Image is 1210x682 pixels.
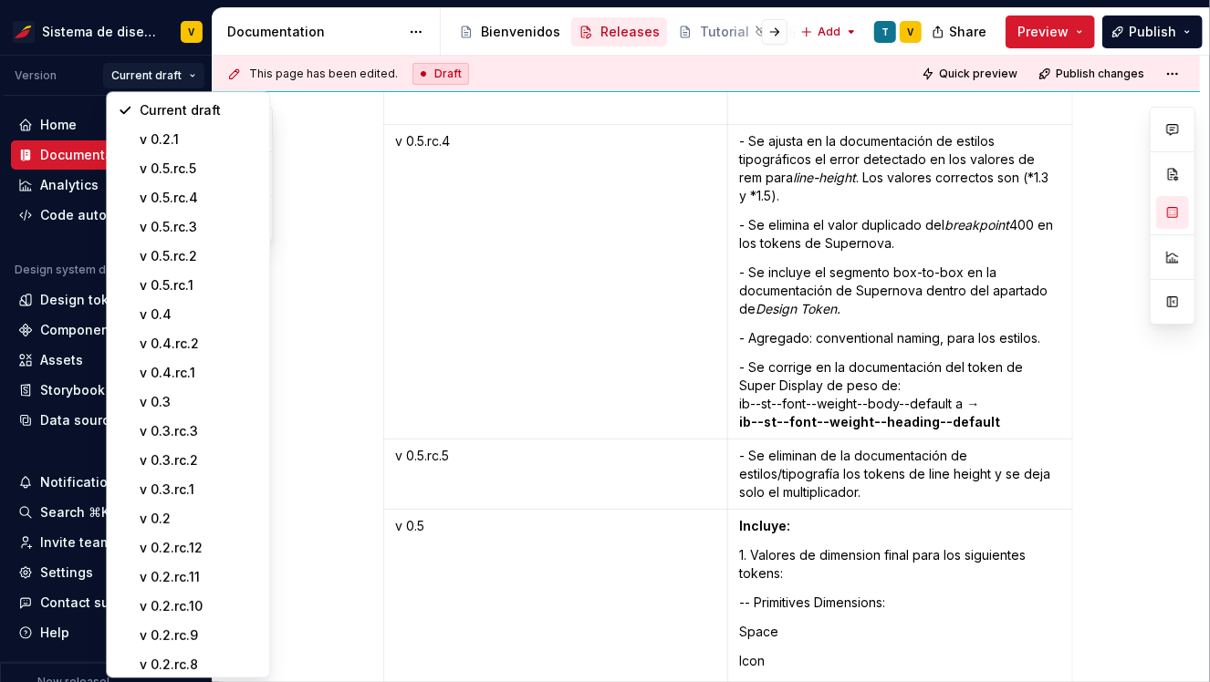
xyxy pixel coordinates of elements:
[140,480,258,499] div: v 0.3.rc.1
[140,597,258,615] div: v 0.2.rc.10
[140,276,258,294] div: v 0.5.rc.1
[140,130,258,149] div: v 0.2.1
[140,568,258,586] div: v 0.2.rc.11
[140,335,258,353] div: v 0.4.rc.2
[140,422,258,440] div: v 0.3.rc.3
[140,189,258,207] div: v 0.5.rc.4
[140,539,258,557] div: v 0.2.rc.12
[140,364,258,382] div: v 0.4.rc.1
[140,626,258,645] div: v 0.2.rc.9
[140,247,258,265] div: v 0.5.rc.2
[140,393,258,411] div: v 0.3
[140,510,258,528] div: v 0.2
[140,451,258,470] div: v 0.3.rc.2
[140,160,258,178] div: v 0.5.rc.5
[140,305,258,324] div: v 0.4
[140,218,258,236] div: v 0.5.rc.3
[140,656,258,674] div: v 0.2.rc.8
[140,101,258,119] div: Current draft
